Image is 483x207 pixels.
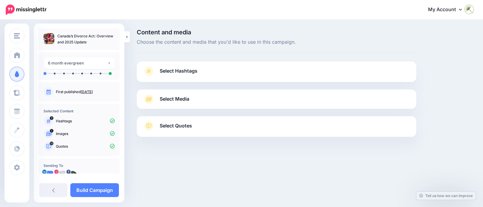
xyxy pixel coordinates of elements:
[143,94,410,104] a: Select Media
[143,66,410,82] a: Select Hashtags
[56,171,65,180] img: 441019917_2746880048792446_4644228403673454281_n-bsa146609.jpg
[50,116,53,120] span: 3
[6,5,46,15] img: Missinglettr
[56,144,115,149] p: Quotes
[43,109,115,113] h4: Selected Content
[56,89,115,95] p: First published
[160,67,197,75] span: Select Hashtags
[160,95,189,103] span: Select Media
[50,142,53,145] span: 13
[137,38,416,46] span: Choose the content and media that you'd like to use in this campaign.
[416,192,476,200] a: Tell us how we can improve
[56,131,115,136] p: Images
[14,33,20,39] img: menu.png
[137,29,416,35] span: Content and media
[50,129,53,133] span: 1
[48,60,107,67] div: 6 month evergreen
[160,122,192,130] span: Select Quotes
[422,2,474,17] a: My Account
[43,33,54,44] img: 0c7ee8a739163dba0ab246195c7926f9_thumb.jpg
[81,89,93,94] a: [DATE]
[43,171,53,180] img: user_default_image.png
[57,33,115,45] p: Canada’s Divorce Act: Overview and 2025 Update
[68,171,77,180] img: 441024665_122095736144316346_5828155925039337607_n-bsa146608.jpg
[143,121,410,137] a: Select Quotes
[43,163,115,168] h4: Sending To
[56,118,115,124] p: Hashtags
[43,57,115,69] button: 6 month evergreen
